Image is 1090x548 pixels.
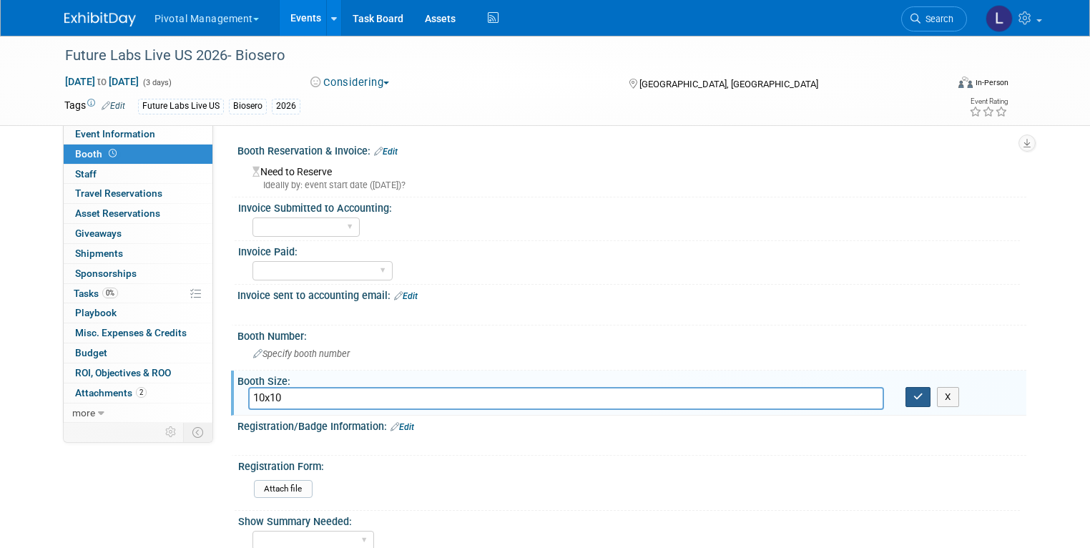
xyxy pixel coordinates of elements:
[64,403,212,423] a: more
[237,326,1026,343] div: Booth Number:
[75,367,171,378] span: ROI, Objectives & ROO
[75,148,119,160] span: Booth
[64,363,212,383] a: ROI, Objectives & ROO
[64,244,212,263] a: Shipments
[64,323,212,343] a: Misc. Expenses & Credits
[75,187,162,199] span: Travel Reservations
[64,75,139,88] span: [DATE] [DATE]
[102,288,118,298] span: 0%
[237,140,1026,159] div: Booth Reservation & Invoice:
[901,6,967,31] a: Search
[64,383,212,403] a: Attachments2
[237,285,1026,303] div: Invoice sent to accounting email:
[64,165,212,184] a: Staff
[102,101,125,111] a: Edit
[64,184,212,203] a: Travel Reservations
[72,407,95,419] span: more
[64,12,136,26] img: ExhibitDay
[937,387,959,407] button: X
[391,422,414,432] a: Edit
[920,14,953,24] span: Search
[95,76,109,87] span: to
[305,75,395,90] button: Considering
[60,43,928,69] div: Future Labs Live US 2026- Biosero
[75,128,155,140] span: Event Information
[969,98,1008,105] div: Event Rating
[64,124,212,144] a: Event Information
[75,327,187,338] span: Misc. Expenses & Credits
[136,387,147,398] span: 2
[75,207,160,219] span: Asset Reservations
[64,98,125,114] td: Tags
[238,197,1020,215] div: Invoice Submitted to Accounting:
[869,74,1008,96] div: Event Format
[138,99,224,114] div: Future Labs Live US
[75,227,122,239] span: Giveaways
[253,348,350,359] span: Specify booth number
[183,423,212,441] td: Toggle Event Tabs
[252,179,1016,192] div: Ideally by: event start date ([DATE])?
[958,77,973,88] img: Format-Inperson.png
[238,511,1020,529] div: Show Summary Needed:
[75,248,123,259] span: Shipments
[975,77,1008,88] div: In-Person
[64,145,212,164] a: Booth
[64,343,212,363] a: Budget
[75,268,137,279] span: Sponsorships
[159,423,184,441] td: Personalize Event Tab Strip
[106,148,119,159] span: Booth not reserved yet
[374,147,398,157] a: Edit
[64,264,212,283] a: Sponsorships
[75,307,117,318] span: Playbook
[229,99,267,114] div: Biosero
[986,5,1013,32] img: Leslie Pelton
[64,303,212,323] a: Playbook
[237,416,1026,434] div: Registration/Badge Information:
[272,99,300,114] div: 2026
[248,161,1016,192] div: Need to Reserve
[75,387,147,398] span: Attachments
[238,456,1020,474] div: Registration Form:
[639,79,818,89] span: [GEOGRAPHIC_DATA], [GEOGRAPHIC_DATA]
[64,224,212,243] a: Giveaways
[394,291,418,301] a: Edit
[74,288,118,299] span: Tasks
[75,347,107,358] span: Budget
[64,284,212,303] a: Tasks0%
[237,371,1026,388] div: Booth Size:
[75,168,97,180] span: Staff
[238,241,1020,259] div: Invoice Paid:
[142,78,172,87] span: (3 days)
[64,204,212,223] a: Asset Reservations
